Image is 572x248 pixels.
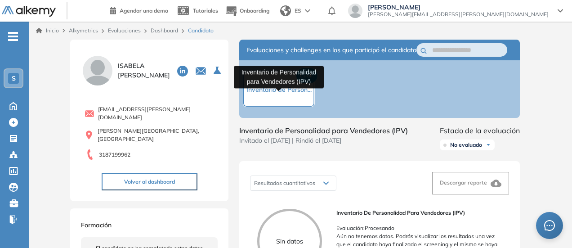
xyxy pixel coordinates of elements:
img: world [280,5,291,16]
span: 3187199962 [99,151,130,159]
button: Volver al dashboard [102,173,197,190]
span: S [12,75,16,82]
span: Estado de la evaluación [440,125,520,136]
span: Inventario de Personalidad para Vendedores (IPV) [336,209,502,217]
span: Alkymetrics [69,27,98,34]
span: Resultados cuantitativos [254,180,315,186]
button: Seleccione la evaluación activa [210,63,226,79]
span: Inventario de Personalidad para Vendedores (IPV) [239,125,408,136]
span: ES [295,7,301,15]
img: PROFILE_MENU_LOGO_USER [81,54,114,87]
span: message [544,220,555,231]
span: Invitado el [DATE] | Rindió el [DATE] [239,136,408,145]
span: [EMAIL_ADDRESS][PERSON_NAME][DOMAIN_NAME] [98,105,218,122]
span: Descargar reporte [440,179,487,186]
span: ISABELA [PERSON_NAME] [118,61,170,80]
button: Onboarding [225,1,269,21]
span: No evaluado [450,141,482,149]
a: Dashboard [151,27,178,34]
span: [PERSON_NAME][EMAIL_ADDRESS][PERSON_NAME][DOMAIN_NAME] [368,11,549,18]
span: [PERSON_NAME] [368,4,549,11]
a: Agendar una demo [110,5,168,15]
a: Evaluaciones [108,27,141,34]
span: Onboarding [240,7,269,14]
a: Inicio [36,27,59,35]
i: - [8,36,18,37]
span: Evaluaciones y challenges en los que participó el candidato [246,45,416,55]
span: Agendar una demo [120,7,168,14]
img: Ícono de flecha [486,142,491,148]
span: [PERSON_NAME][GEOGRAPHIC_DATA], [GEOGRAPHIC_DATA] [98,127,218,143]
img: Logo [2,6,56,17]
button: Descargar reporte [432,172,509,194]
span: Formación [81,221,112,229]
div: Inventario de Personalidad para Vendedores (IPV) [234,66,324,88]
p: Sin datos [259,237,320,246]
span: Tutoriales [193,7,218,14]
span: Candidato [188,27,214,35]
img: arrow [305,9,310,13]
p: Evaluación : Procesando [336,224,502,232]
